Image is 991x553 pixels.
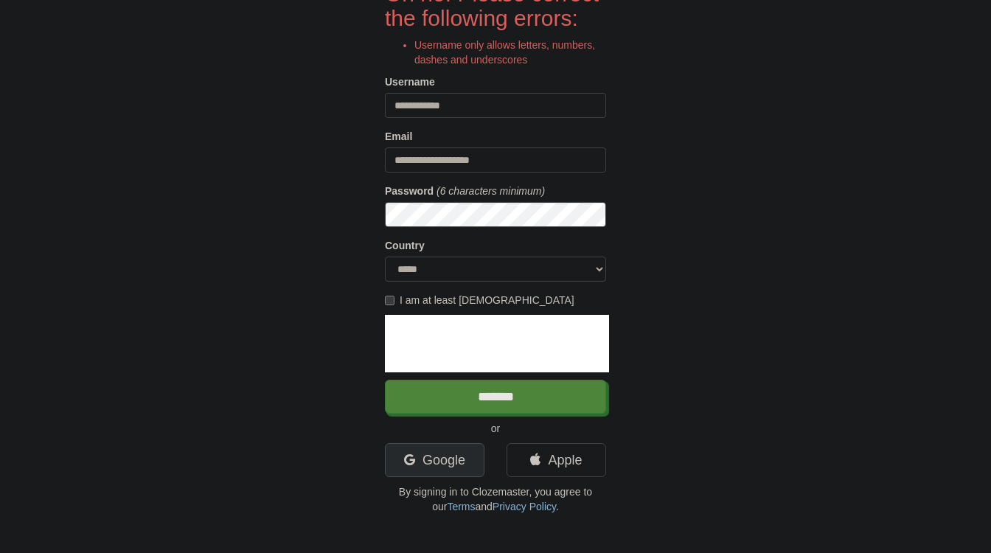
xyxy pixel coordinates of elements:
[385,184,434,198] label: Password
[385,129,412,144] label: Email
[385,421,606,436] p: or
[447,501,475,512] a: Terms
[385,74,435,89] label: Username
[414,38,606,67] li: Username only allows letters, numbers, dashes and underscores
[385,443,484,477] a: Google
[385,484,606,514] p: By signing in to Clozemaster, you agree to our and .
[385,296,394,305] input: I am at least [DEMOGRAPHIC_DATA]
[385,238,425,253] label: Country
[385,293,574,307] label: I am at least [DEMOGRAPHIC_DATA]
[385,315,609,372] iframe: reCAPTCHA
[507,443,606,477] a: Apple
[493,501,556,512] a: Privacy Policy
[437,185,545,197] em: (6 characters minimum)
